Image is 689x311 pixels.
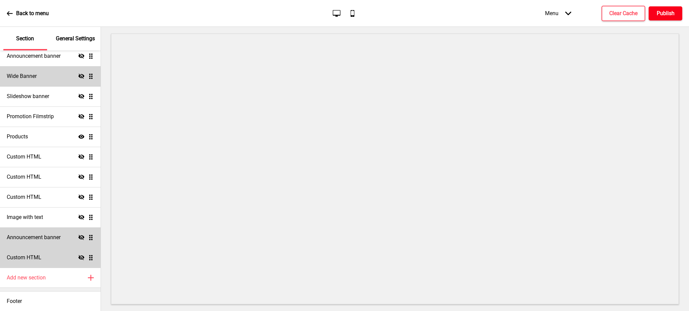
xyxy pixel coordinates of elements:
h4: Wide Banner [7,73,37,80]
h4: Announcement banner [7,52,61,60]
a: Back to menu [7,4,49,23]
p: Back to menu [16,10,49,17]
p: General Settings [56,35,95,42]
h4: Custom HTML [7,193,41,201]
h4: Publish [657,10,675,17]
h4: Custom HTML [7,173,41,181]
div: Menu [538,3,578,23]
h4: Promotion Filmstrip [7,113,54,120]
h4: Products [7,133,28,140]
h4: Clear Cache [609,10,638,17]
h4: Custom HTML [7,254,41,261]
h4: Announcement banner [7,234,61,241]
h4: Slideshow banner [7,93,49,100]
p: Section [16,35,34,42]
button: Clear Cache [602,6,645,21]
h4: Image with text [7,214,43,221]
h4: Footer [7,298,22,305]
h4: Custom HTML [7,153,41,161]
button: Publish [649,6,682,20]
h4: Add new section [7,274,46,281]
